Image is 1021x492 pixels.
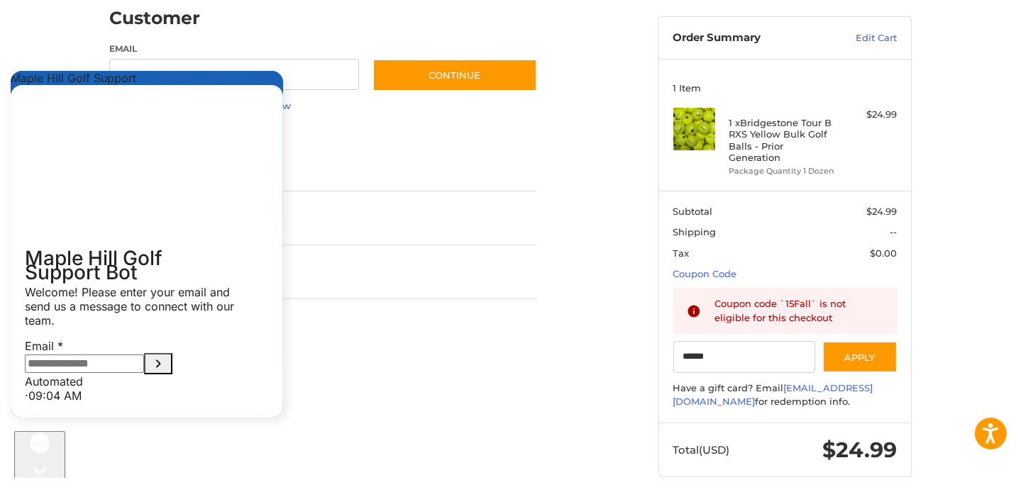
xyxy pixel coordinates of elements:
[25,187,241,216] h3: Maple Hill Golf Support Bot
[890,226,898,237] span: --
[25,221,241,264] p: Welcome! Please enter your email and send us a message to connect with our team.
[867,206,898,217] span: $24.99
[11,21,283,354] div: Conversation messages
[715,297,884,325] div: Coupon code `15Fall` is not eligible for this checkout
[823,437,898,463] span: $24.99
[14,431,65,478] iframe: Gorgias live chat messenger
[673,443,730,457] span: Total (USD)
[673,247,690,259] span: Tax
[729,165,838,177] li: Package Quantity 1 Dozen
[25,275,63,289] span: Email
[25,291,144,309] input: Email
[25,311,241,339] div: Automated
[841,108,898,122] div: $24.99
[729,117,838,163] h4: 1 x Bridgestone Tour B RXS Yellow Bulk Golf Balls - Prior Generation
[25,325,241,339] div: · 09:04 AM
[11,7,283,21] div: Live chat window header
[871,247,898,259] span: $0.00
[144,289,172,311] button: Submit Email
[11,7,136,21] span: Maple Hill Golf Support
[673,226,717,237] span: Shipping
[673,206,713,217] span: Subtotal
